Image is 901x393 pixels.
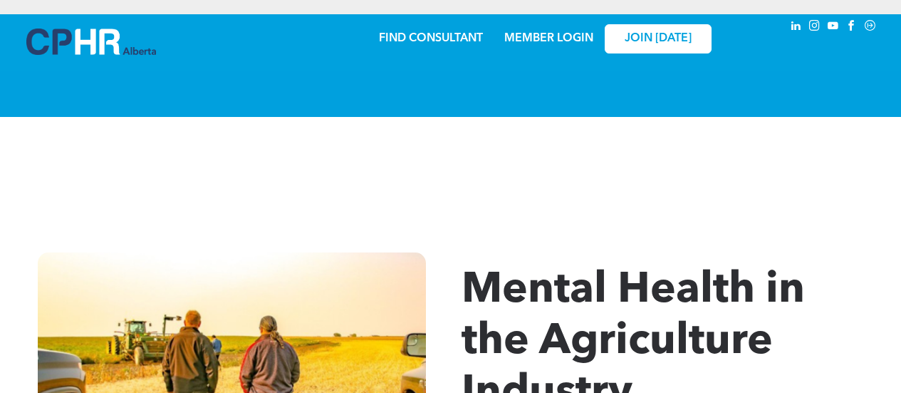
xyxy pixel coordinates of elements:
[605,24,712,53] a: JOIN [DATE]
[625,32,692,46] span: JOIN [DATE]
[504,33,593,44] a: MEMBER LOGIN
[379,33,483,44] a: FIND CONSULTANT
[788,18,804,37] a: linkedin
[807,18,823,37] a: instagram
[826,18,841,37] a: youtube
[26,29,156,55] img: A blue and white logo for cp alberta
[863,18,878,37] a: Social network
[844,18,860,37] a: facebook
